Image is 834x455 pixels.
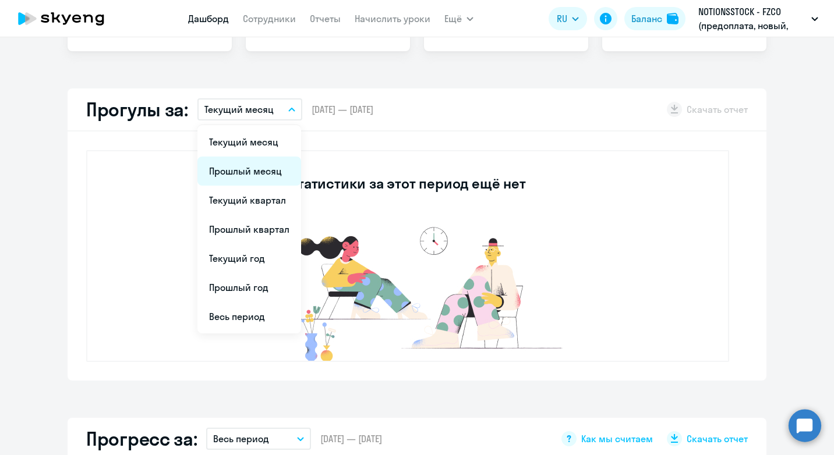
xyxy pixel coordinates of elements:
[667,13,678,24] img: balance
[204,102,274,116] p: Текущий месяц
[86,427,197,450] h2: Прогресс за:
[233,221,582,361] img: no-data
[549,7,587,30] button: RU
[197,125,301,333] ul: Ещё
[444,12,462,26] span: Ещё
[631,12,662,26] div: Баланс
[687,432,748,445] span: Скачать отчет
[698,5,807,33] p: NOTIONSSTOCK - FZCO (предоплата, новый, 24г), Adnative LLC
[213,432,269,446] p: Весь период
[557,12,567,26] span: RU
[289,174,525,193] h3: Статистики за этот период ещё нет
[692,5,824,33] button: NOTIONSSTOCK - FZCO (предоплата, новый, 24г), Adnative LLC
[243,13,296,24] a: Сотрудники
[312,103,373,116] span: [DATE] — [DATE]
[444,7,473,30] button: Ещё
[86,98,188,121] h2: Прогулы за:
[624,7,685,30] button: Балансbalance
[310,13,341,24] a: Отчеты
[197,98,302,120] button: Текущий месяц
[355,13,430,24] a: Начислить уроки
[581,432,653,445] span: Как мы считаем
[320,432,382,445] span: [DATE] — [DATE]
[188,13,229,24] a: Дашборд
[206,428,311,450] button: Весь период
